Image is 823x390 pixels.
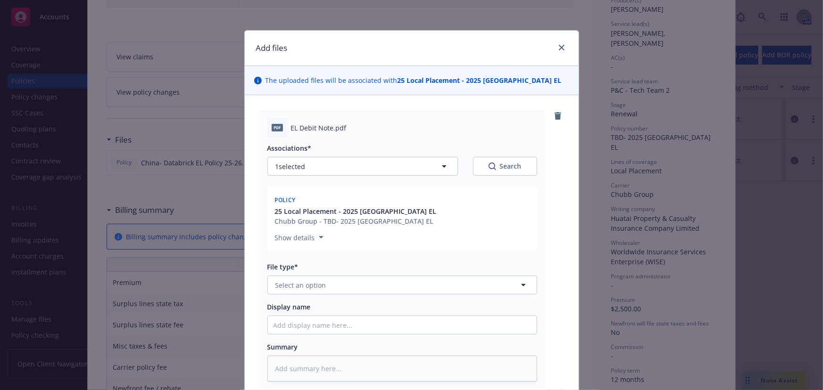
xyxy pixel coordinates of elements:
svg: Search [489,162,496,170]
span: 1 selected [275,162,306,171]
div: Search [489,162,522,171]
button: 1selected [267,157,458,176]
button: SearchSearch [473,157,537,176]
span: Associations* [267,144,312,153]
